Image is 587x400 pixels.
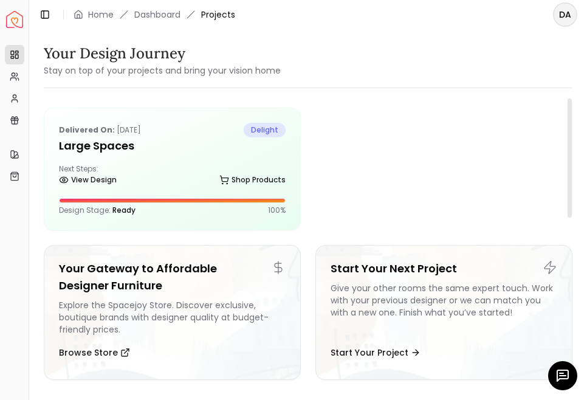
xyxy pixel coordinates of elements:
[44,245,301,380] a: Your Gateway to Affordable Designer FurnitureExplore the Spacejoy Store. Discover exclusive, bout...
[134,9,180,21] a: Dashboard
[6,11,23,28] a: Spacejoy
[44,64,281,77] small: Stay on top of your projects and bring your vision home
[201,9,235,21] span: Projects
[59,299,286,336] div: Explore the Spacejoy Store. Discover exclusive, boutique brands with designer quality at budget-f...
[112,205,136,215] span: Ready
[331,260,557,277] h5: Start Your Next Project
[59,164,286,188] div: Next Steps:
[219,171,286,188] a: Shop Products
[59,260,286,294] h5: Your Gateway to Affordable Designer Furniture
[331,340,421,365] button: Start Your Project
[554,4,576,26] span: DA
[268,205,286,215] p: 100 %
[88,9,114,21] a: Home
[59,137,286,154] h5: Large Spaces
[44,44,281,63] h3: Your Design Journey
[553,2,577,27] button: DA
[331,282,557,336] div: Give your other rooms the same expert touch. Work with your previous designer or we can match you...
[59,205,136,215] p: Design Stage:
[59,125,115,135] b: Delivered on:
[59,123,141,137] p: [DATE]
[6,11,23,28] img: Spacejoy Logo
[244,123,286,137] span: delight
[59,171,117,188] a: View Design
[59,340,130,365] button: Browse Store
[315,245,572,380] a: Start Your Next ProjectGive your other rooms the same expert touch. Work with your previous desig...
[74,9,235,21] nav: breadcrumb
